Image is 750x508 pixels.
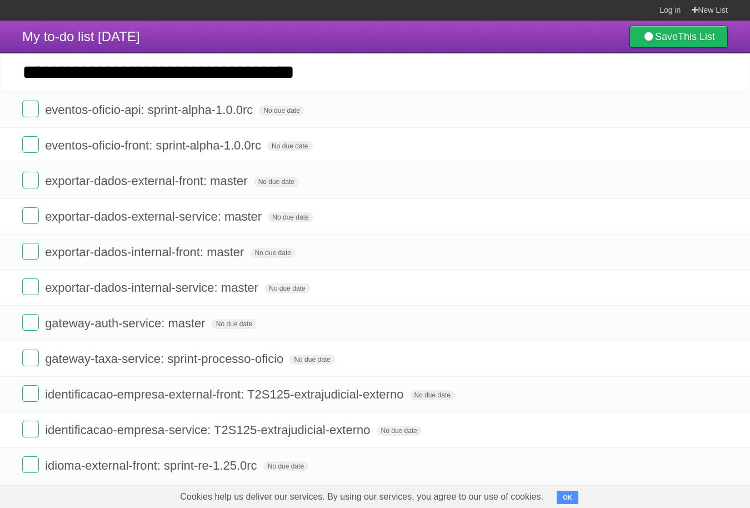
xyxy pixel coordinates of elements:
span: No due date [289,355,334,365]
label: Done [22,243,39,260]
span: No due date [251,248,296,258]
label: Done [22,456,39,473]
label: Done [22,385,39,402]
a: SaveThis List [629,26,728,48]
label: Done [22,172,39,188]
label: Done [22,101,39,117]
span: exportar-dados-internal-front: master [45,245,247,259]
span: exportar-dados-internal-service: master [45,281,261,295]
span: No due date [377,426,422,436]
label: Done [22,207,39,224]
span: No due date [263,461,308,471]
span: No due date [267,141,312,151]
span: gateway-taxa-service: sprint-processo-oficio [45,352,286,366]
span: No due date [410,390,455,400]
span: gateway-auth-service: master [45,316,208,330]
span: eventos-oficio-front: sprint-alpha-1.0.0rc [45,138,264,152]
span: No due date [264,283,309,293]
span: exportar-dados-external-front: master [45,174,250,188]
label: Done [22,278,39,295]
span: No due date [268,212,313,222]
span: My to-do list [DATE] [22,29,140,44]
button: OK [557,491,578,504]
label: Done [22,136,39,153]
span: No due date [259,106,304,116]
span: identificacao-empresa-service: T2S125-extrajudicial-externo [45,423,373,437]
span: eventos-oficio-api: sprint-alpha-1.0.0rc [45,103,256,117]
label: Done [22,350,39,366]
span: Cookies help us deliver our services. By using our services, you agree to our use of cookies. [169,486,554,508]
label: Done [22,421,39,437]
span: idioma-external-front: sprint-re-1.25.0rc [45,459,259,472]
span: exportar-dados-external-service: master [45,210,264,223]
b: This List [678,31,715,42]
label: Done [22,314,39,331]
span: identificacao-empresa-external-front: T2S125-extrajudicial-externo [45,387,406,401]
span: No due date [212,319,257,329]
span: No due date [254,177,299,187]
